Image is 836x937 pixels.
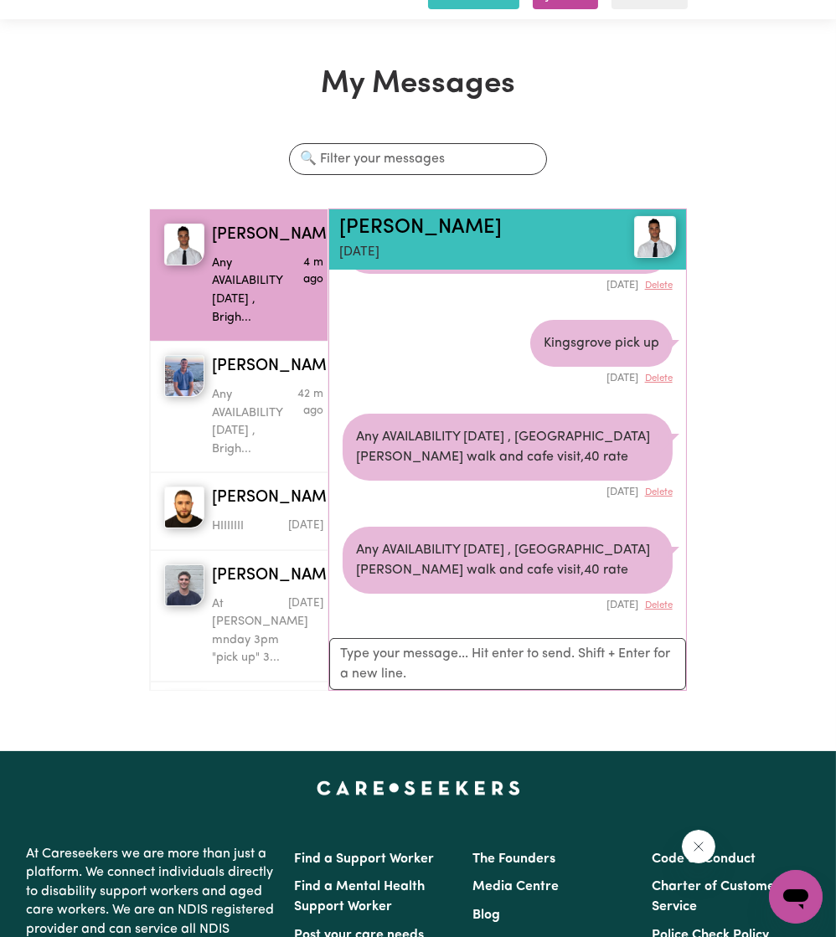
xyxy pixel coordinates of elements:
span: Message sent on September 3, 2025 [303,257,323,285]
h1: My Messages [149,66,686,103]
input: 🔍 Filter your messages [289,143,548,175]
a: Code of Conduct [652,852,756,866]
button: Edison Alexander O[PERSON_NAME]Delete conversationHIIIIIIIMessage sent on September 2, 2025 [150,472,328,549]
span: Message sent on September 2, 2025 [288,520,323,531]
a: [PERSON_NAME] [339,218,502,238]
img: Edison Alexander O [164,487,204,528]
p: Any AVAILABILITY [DATE] , Brigh... [212,255,286,327]
button: Delete [645,599,673,613]
div: [DATE] [343,481,673,500]
span: Message sent on September 3, 2025 [297,389,323,416]
span: [PERSON_NAME] [212,564,341,589]
button: Delete [645,372,673,386]
div: Kingsgrove pick up [530,320,673,367]
p: Any AVAILABILITY [DATE] , Brigh... [212,386,286,458]
a: Charter of Customer Service [652,880,781,914]
button: Jake F[PERSON_NAME]Delete conversationAny AVAILABILITY [DATE] , Brigh...Message sent on September... [150,209,328,341]
button: Delete [645,486,673,500]
span: Need any help? [10,12,101,25]
p: [DATE] [339,244,620,263]
button: Vincent L[PERSON_NAME]Delete conversationAt [PERSON_NAME] mnday 3pm "pick up" 3...Message sent on... [150,550,328,682]
p: HIIIIIII [212,517,286,536]
div: [DATE] [343,594,673,613]
div: Any AVAILABILITY [DATE] , [GEOGRAPHIC_DATA][PERSON_NAME] walk and cafe visit,40 rate [343,527,673,594]
div: [DATE] [530,367,673,386]
img: Jordan A [164,355,204,397]
div: Any AVAILABILITY [DATE] , [GEOGRAPHIC_DATA][PERSON_NAME] walk and cafe visit,40 rate [343,414,673,481]
img: Jake F [164,224,204,265]
div: [DATE] [343,274,673,293]
span: [PERSON_NAME] [212,487,341,511]
iframe: Close message [682,830,715,863]
p: At [PERSON_NAME] mnday 3pm "pick up" 3... [212,595,286,667]
button: Delete [645,279,673,293]
a: Careseekers home page [317,781,520,795]
a: Jake F [620,216,676,258]
button: Jordan A[PERSON_NAME]Delete conversationAny AVAILABILITY [DATE] , Brigh...Message sent on Septemb... [150,341,328,472]
button: Isaac A[PERSON_NAME]Delete conversationLots of loveMessage sent on September 4, 2025 [150,682,328,759]
a: The Founders [472,852,555,866]
span: [PERSON_NAME] [212,355,341,379]
img: Vincent L [164,564,204,606]
a: Find a Mental Health Support Worker [294,880,425,914]
span: Message sent on September 0, 2025 [288,598,323,609]
span: [PERSON_NAME] [212,224,341,248]
iframe: Button to launch messaging window [769,870,823,924]
a: Blog [472,909,500,922]
img: View Jake F's profile [634,216,676,258]
a: Find a Support Worker [294,852,434,866]
a: Media Centre [472,880,559,893]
